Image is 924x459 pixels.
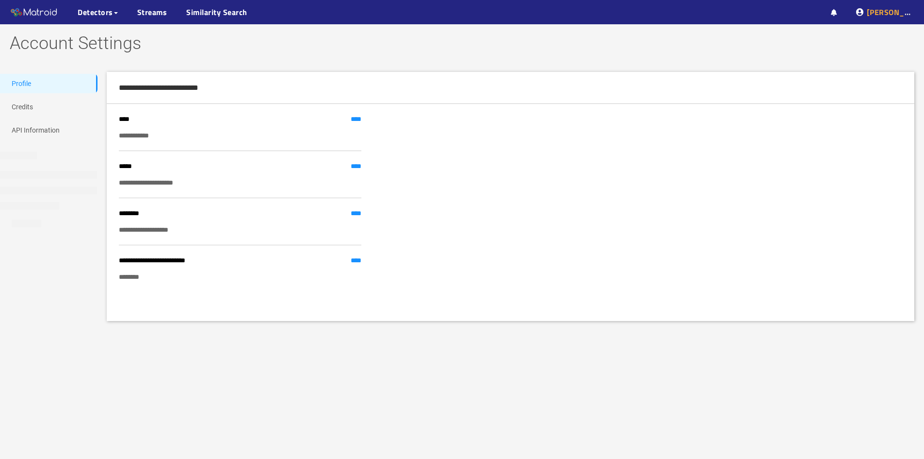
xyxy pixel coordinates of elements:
[78,6,113,18] span: Detectors
[137,6,167,18] a: Streams
[186,6,247,18] a: Similarity Search
[12,80,31,87] a: Profile
[10,5,58,20] img: Matroid logo
[12,103,33,111] a: Credits
[12,126,60,134] a: API Information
